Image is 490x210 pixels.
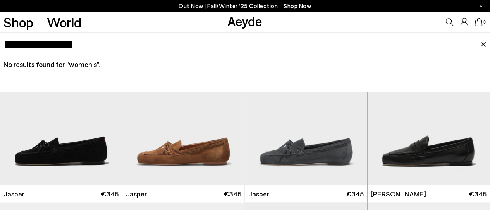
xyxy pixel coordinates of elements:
a: [PERSON_NAME] €345 [368,185,490,203]
a: 6 / 6 1 / 6 2 / 6 3 / 6 4 / 6 5 / 6 6 / 6 1 / 6 Next slide Previous slide [368,32,490,185]
span: Navigate to /collections/new-in [284,2,311,9]
span: €345 [101,189,119,199]
span: [PERSON_NAME] [371,189,426,199]
a: Next slide Previous slide [122,32,244,185]
div: 1 / 6 [245,32,368,185]
img: Jasper Moccasin Loafers [122,32,245,185]
a: Shop [3,15,33,29]
span: Jasper [3,189,24,199]
a: 0 [475,18,483,26]
span: 0 [483,20,487,24]
a: Next slide Previous slide [245,32,367,185]
p: Out Now | Fall/Winter ‘25 Collection [179,1,311,11]
span: €345 [224,189,241,199]
img: Lana Moccasin Loafers [368,32,490,185]
img: Jasper Moccasin Loafers [245,32,368,185]
span: €345 [469,189,487,199]
a: Aeyde [227,13,262,29]
span: women's [69,60,97,68]
a: World [47,15,81,29]
img: close.svg [480,42,487,47]
a: Jasper €345 [122,185,244,203]
span: €345 [346,189,364,199]
span: Jasper [248,189,269,199]
a: Jasper €345 [245,185,367,203]
div: 1 / 6 [122,32,245,185]
span: Jasper [126,189,147,199]
div: 1 / 6 [368,32,490,185]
